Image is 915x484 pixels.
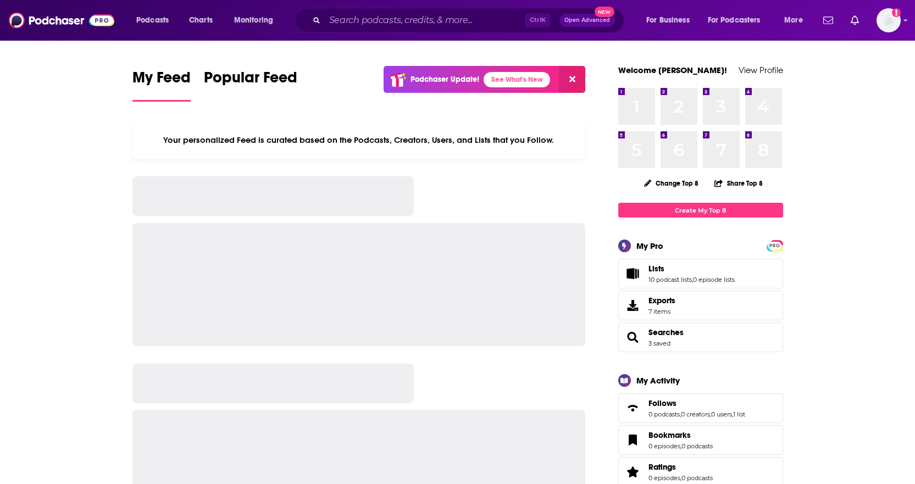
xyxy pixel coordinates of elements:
a: Charts [182,12,219,29]
a: Exports [618,291,783,320]
a: 0 podcasts [681,474,713,482]
a: Bookmarks [648,430,713,440]
span: Exports [648,296,675,305]
span: Podcasts [136,13,169,28]
a: Searches [648,327,684,337]
a: Show notifications dropdown [819,11,838,30]
div: Search podcasts, credits, & more... [305,8,635,33]
a: 0 users [711,410,732,418]
span: , [710,410,711,418]
button: open menu [701,12,777,29]
span: Monitoring [234,13,273,28]
span: Exports [622,298,644,313]
span: Lists [648,264,664,274]
span: Follows [648,398,676,408]
a: 10 podcast lists [648,276,692,283]
p: Podchaser Update! [411,75,479,84]
a: 1 list [733,410,745,418]
button: Change Top 8 [637,176,706,190]
span: Popular Feed [204,68,297,93]
span: New [595,7,614,17]
button: Show profile menu [877,8,901,32]
span: Open Advanced [564,18,610,23]
button: open menu [777,12,817,29]
a: 0 episodes [648,442,680,450]
a: Popular Feed [204,68,297,102]
a: Ratings [648,462,713,472]
a: Show notifications dropdown [846,11,863,30]
a: 0 creators [681,410,710,418]
span: Bookmarks [648,430,691,440]
a: Searches [622,330,644,345]
span: Follows [618,393,783,423]
span: Lists [618,259,783,288]
a: 3 saved [648,340,670,347]
a: 0 podcasts [681,442,713,450]
span: , [732,410,733,418]
span: More [784,13,803,28]
button: open menu [639,12,703,29]
span: , [680,410,681,418]
div: My Pro [636,241,663,251]
a: See What's New [484,72,550,87]
input: Search podcasts, credits, & more... [325,12,525,29]
a: 0 episode lists [693,276,735,283]
a: Create My Top 8 [618,203,783,218]
span: , [680,474,681,482]
button: Share Top 8 [714,173,763,194]
span: Charts [189,13,213,28]
span: PRO [768,242,781,250]
span: Logged in as psamuelson01 [877,8,901,32]
span: , [680,442,681,450]
span: For Business [646,13,690,28]
button: open menu [129,12,183,29]
span: For Podcasters [708,13,761,28]
span: , [692,276,693,283]
div: My Activity [636,375,680,386]
a: View Profile [739,65,783,75]
span: Ctrl K [525,13,551,27]
a: 0 podcasts [648,410,680,418]
span: Bookmarks [618,425,783,455]
div: Your personalized Feed is curated based on the Podcasts, Creators, Users, and Lists that you Follow. [132,121,586,159]
img: User Profile [877,8,901,32]
span: My Feed [132,68,191,93]
a: Lists [622,266,644,281]
a: Follows [622,400,644,416]
a: My Feed [132,68,191,102]
a: 0 episodes [648,474,680,482]
a: Bookmarks [622,432,644,448]
span: Searches [618,322,783,352]
span: 7 items [648,308,675,315]
svg: Add a profile image [892,8,901,17]
a: Lists [648,264,735,274]
a: Follows [648,398,745,408]
a: Welcome [PERSON_NAME]! [618,65,727,75]
button: Open AdvancedNew [559,14,615,27]
span: Ratings [648,462,676,472]
img: Podchaser - Follow, Share and Rate Podcasts [9,10,114,31]
button: open menu [226,12,287,29]
a: PRO [768,241,781,249]
a: Ratings [622,464,644,480]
